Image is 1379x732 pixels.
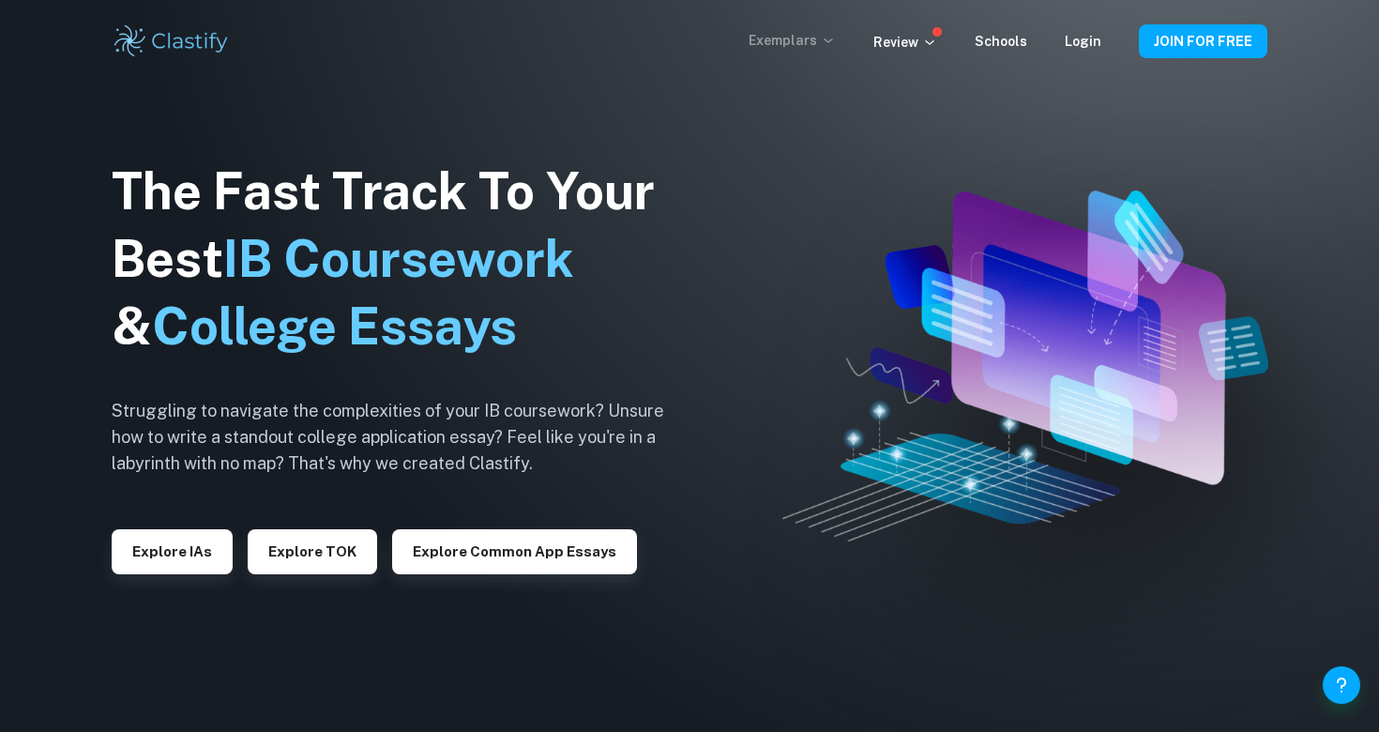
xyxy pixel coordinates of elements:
[392,541,637,559] a: Explore Common App essays
[1139,24,1267,58] button: JOIN FOR FREE
[248,541,377,559] a: Explore TOK
[112,529,233,574] button: Explore IAs
[1065,34,1101,49] a: Login
[975,34,1027,49] a: Schools
[112,398,693,477] h6: Struggling to navigate the complexities of your IB coursework? Unsure how to write a standout col...
[749,30,836,51] p: Exemplars
[1323,666,1360,704] button: Help and Feedback
[248,529,377,574] button: Explore TOK
[112,23,231,60] img: Clastify logo
[112,158,693,360] h1: The Fast Track To Your Best &
[782,191,1268,541] img: Clastify hero
[223,229,574,288] span: IB Coursework
[152,297,517,356] span: College Essays
[873,32,937,53] p: Review
[392,529,637,574] button: Explore Common App essays
[112,541,233,559] a: Explore IAs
